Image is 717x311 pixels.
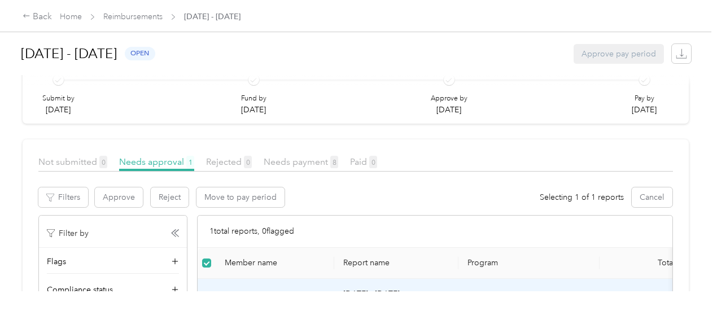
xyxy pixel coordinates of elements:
[38,187,88,207] button: Filters
[431,94,467,104] p: Approve by
[38,156,107,167] span: Not submitted
[103,12,163,21] a: Reimbursements
[196,187,285,207] button: Move to pay period
[60,12,82,21] a: Home
[350,156,377,167] span: Paid
[241,104,266,116] p: [DATE]
[431,104,467,116] p: [DATE]
[241,94,266,104] p: Fund by
[151,187,189,207] button: Reject
[225,258,325,268] div: Member name
[458,248,600,279] th: Program
[609,258,675,268] div: Total
[95,187,143,207] button: Approve
[264,156,338,167] span: Needs payment
[632,104,657,116] p: [DATE]
[654,248,717,311] iframe: Everlance-gr Chat Button Frame
[540,191,624,203] span: Selecting 1 of 1 reports
[216,248,334,279] th: Member name
[334,248,458,279] th: Report name
[244,156,252,168] span: 0
[206,156,252,167] span: Rejected
[42,104,75,116] p: [DATE]
[186,156,194,168] span: 1
[47,256,66,268] span: Flags
[99,156,107,168] span: 0
[47,227,89,239] p: Filter by
[42,94,75,104] p: Submit by
[632,187,672,207] button: Cancel
[21,40,117,67] h1: [DATE] - [DATE]
[23,10,52,24] div: Back
[330,156,338,168] span: 8
[119,156,194,167] span: Needs approval
[198,216,672,248] div: 1 total reports, 0 flagged
[632,94,657,104] p: Pay by
[184,11,241,23] span: [DATE] - [DATE]
[343,288,400,300] p: [DATE] - [DATE]
[47,284,113,296] span: Compliance status
[125,47,155,60] span: open
[369,156,377,168] span: 0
